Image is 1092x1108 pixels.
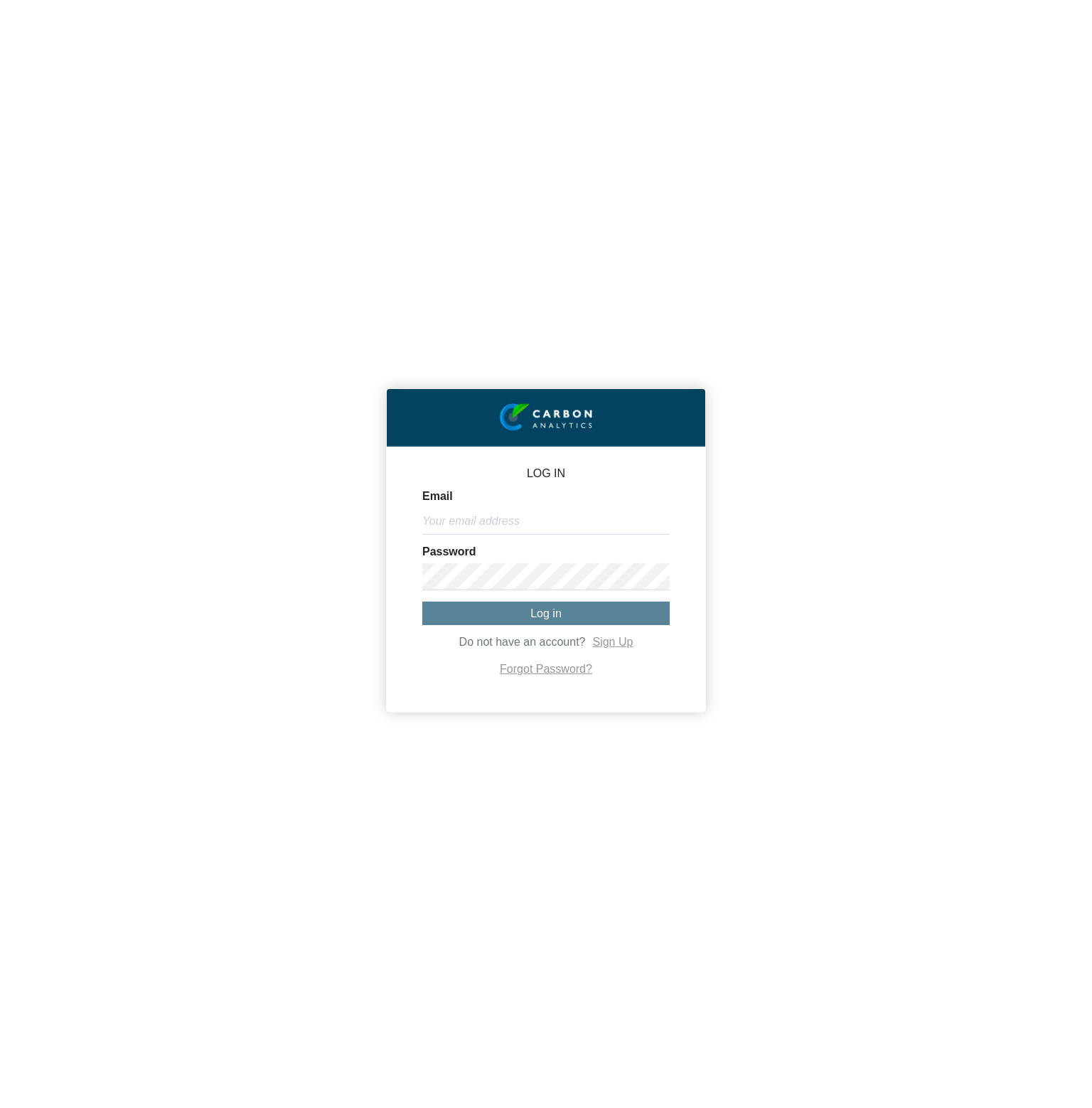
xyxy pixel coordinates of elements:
[500,403,593,432] img: insight-logo-2.png
[422,491,453,502] label: Email
[422,468,670,479] p: LOG IN
[592,636,633,648] a: Sign Up
[459,636,586,648] span: Do not have an account?
[500,663,592,675] a: Forgot Password?
[422,508,670,535] input: Your email address
[422,602,670,625] button: Log in
[422,546,476,558] label: Password
[530,607,562,619] span: Log in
